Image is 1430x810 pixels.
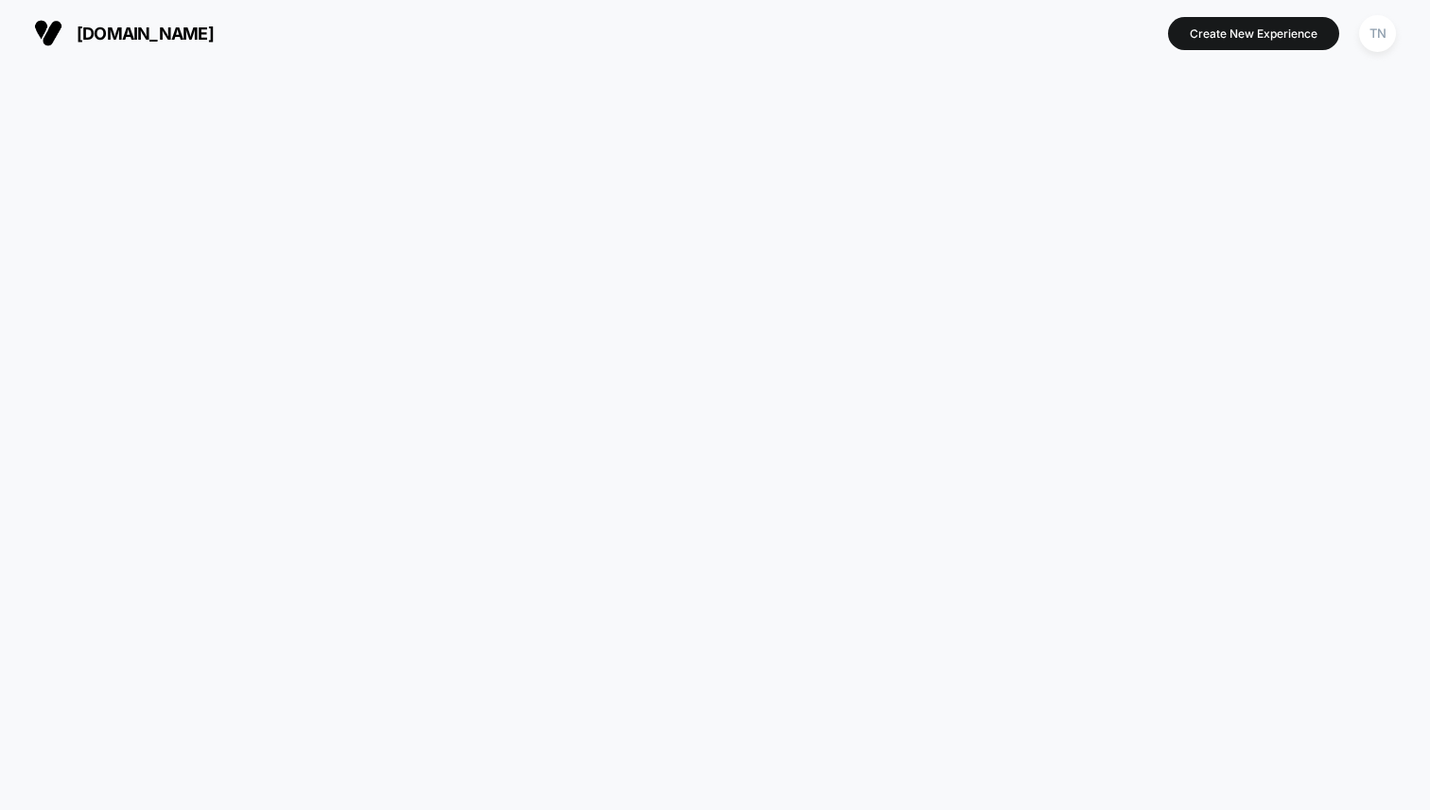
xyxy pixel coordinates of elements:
[34,19,62,47] img: Visually logo
[1359,15,1396,52] div: TN
[1353,14,1402,53] button: TN
[1168,17,1339,50] button: Create New Experience
[77,24,214,43] span: [DOMAIN_NAME]
[28,18,219,48] button: [DOMAIN_NAME]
